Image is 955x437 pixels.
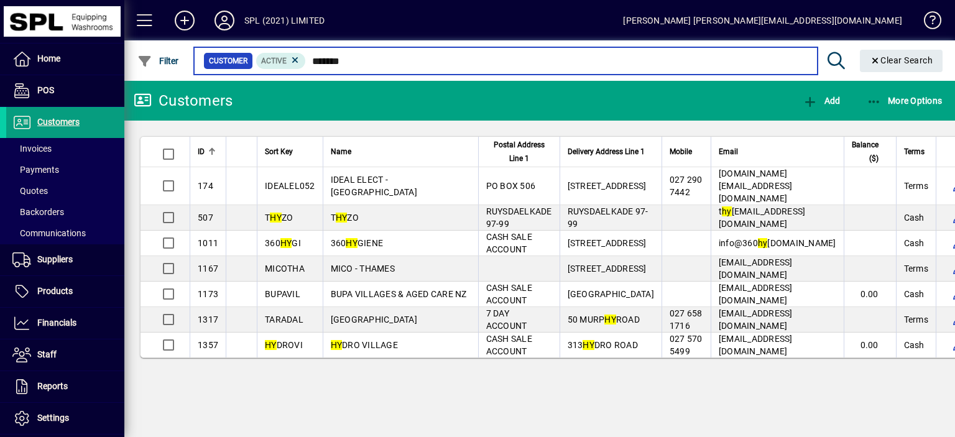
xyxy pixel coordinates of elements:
[568,238,647,248] span: [STREET_ADDRESS]
[670,145,703,159] div: Mobile
[6,201,124,223] a: Backorders
[256,53,306,69] mat-chip: Activation Status: Active
[6,75,124,106] a: POS
[904,211,925,224] span: Cash
[12,228,86,238] span: Communications
[870,55,933,65] span: Clear Search
[198,340,218,350] span: 1357
[6,138,124,159] a: Invoices
[37,286,73,296] span: Products
[568,264,647,274] span: [STREET_ADDRESS]
[758,238,768,248] em: hy
[198,238,218,248] span: 1011
[331,175,417,197] span: IDEAL ELECT - [GEOGRAPHIC_DATA]
[205,9,244,32] button: Profile
[209,55,247,67] span: Customer
[37,381,68,391] span: Reports
[844,282,896,307] td: 0.00
[12,207,64,217] span: Backorders
[844,333,896,357] td: 0.00
[198,181,213,191] span: 174
[719,168,793,203] span: [DOMAIN_NAME][EMAIL_ADDRESS][DOMAIN_NAME]
[37,318,76,328] span: Financials
[860,50,943,72] button: Clear
[265,238,301,248] span: 360 GI
[12,165,59,175] span: Payments
[37,349,57,359] span: Staff
[265,181,315,191] span: IDEALEL052
[6,371,124,402] a: Reports
[904,313,928,326] span: Terms
[331,145,351,159] span: Name
[719,145,836,159] div: Email
[6,223,124,244] a: Communications
[904,339,925,351] span: Cash
[331,340,343,350] em: HY
[265,315,303,324] span: TARADAL
[244,11,325,30] div: SPL (2021) LIMITED
[6,403,124,434] a: Settings
[904,288,925,300] span: Cash
[904,145,925,159] span: Terms
[6,180,124,201] a: Quotes
[265,340,303,350] span: DROVI
[346,238,358,248] em: HY
[198,289,218,299] span: 1173
[6,244,124,275] a: Suppliers
[331,213,359,223] span: T ZO
[261,57,287,65] span: Active
[904,262,928,275] span: Terms
[37,254,73,264] span: Suppliers
[719,206,806,229] span: t [EMAIL_ADDRESS][DOMAIN_NAME]
[198,213,213,223] span: 507
[719,283,793,305] span: [EMAIL_ADDRESS][DOMAIN_NAME]
[6,339,124,370] a: Staff
[623,11,902,30] div: [PERSON_NAME] [PERSON_NAME][EMAIL_ADDRESS][DOMAIN_NAME]
[864,90,946,112] button: More Options
[604,315,616,324] em: HY
[331,289,467,299] span: BUPA VILLAGES & AGED CARE NZ
[6,308,124,339] a: Financials
[12,144,52,154] span: Invoices
[265,213,293,223] span: T ZO
[568,289,654,299] span: [GEOGRAPHIC_DATA]
[486,334,532,356] span: CASH SALE ACCOUNT
[915,2,939,43] a: Knowledge Base
[331,145,471,159] div: Name
[265,289,300,299] span: BUPAVIL
[280,238,292,248] em: HY
[198,145,218,159] div: ID
[331,238,384,248] span: 360 GIENE
[904,237,925,249] span: Cash
[568,315,640,324] span: 50 MURP ROAD
[165,9,205,32] button: Add
[265,340,277,350] em: HY
[331,315,417,324] span: [GEOGRAPHIC_DATA]
[486,283,532,305] span: CASH SALE ACCOUNT
[722,206,732,216] em: hy
[6,159,124,180] a: Payments
[670,145,692,159] span: Mobile
[265,145,293,159] span: Sort Key
[6,44,124,75] a: Home
[568,145,645,159] span: Delivery Address Line 1
[568,206,648,229] span: RUYSDAELKADE 97-99
[37,413,69,423] span: Settings
[12,186,48,196] span: Quotes
[719,238,836,248] span: info@360 [DOMAIN_NAME]
[134,50,182,72] button: Filter
[270,213,282,223] em: HY
[137,56,179,66] span: Filter
[37,117,80,127] span: Customers
[670,308,703,331] span: 027 658 1716
[486,138,552,165] span: Postal Address Line 1
[37,53,60,63] span: Home
[198,315,218,324] span: 1317
[719,308,793,331] span: [EMAIL_ADDRESS][DOMAIN_NAME]
[719,145,738,159] span: Email
[331,340,398,350] span: DRO VILLAGE
[583,340,594,350] em: HY
[803,96,840,106] span: Add
[904,180,928,192] span: Terms
[486,206,552,229] span: RUYSDAELKADE 97-99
